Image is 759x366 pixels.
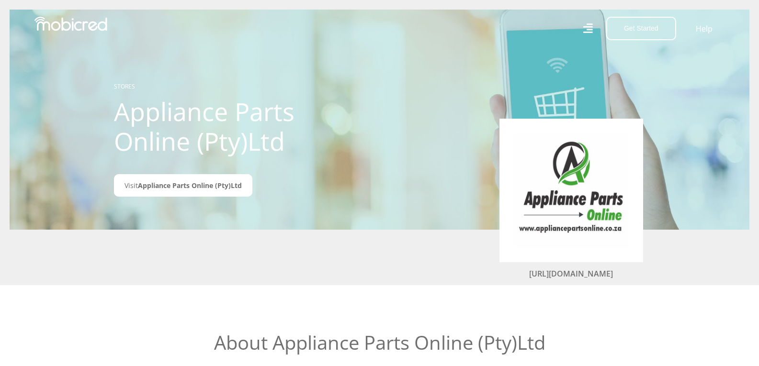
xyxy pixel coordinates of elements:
[205,331,555,354] h2: About Appliance Parts Online (Pty)Ltd
[34,17,107,31] img: Mobicred
[514,133,629,248] img: Appliance Parts Online (Pty)Ltd
[114,97,327,156] h1: Appliance Parts Online (Pty)Ltd
[114,174,252,197] a: VisitAppliance Parts Online (Pty)Ltd
[114,82,135,90] a: STORES
[138,181,242,190] span: Appliance Parts Online (Pty)Ltd
[695,22,713,35] a: Help
[529,268,613,279] a: [URL][DOMAIN_NAME]
[606,17,676,40] button: Get Started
